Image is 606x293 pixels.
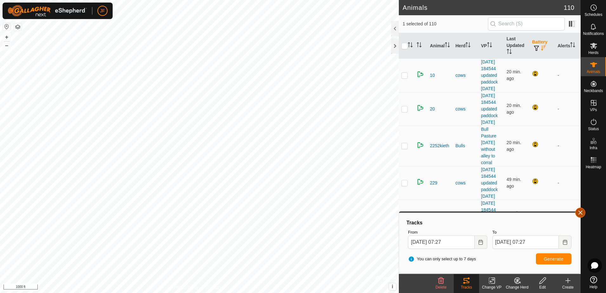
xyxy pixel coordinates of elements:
span: 229 [430,180,437,186]
td: - [555,58,581,92]
p-sorticon: Activate to sort [465,43,471,48]
span: 10 [430,72,435,79]
span: Status [588,127,599,131]
a: [DATE] 184544 updated paddock [DATE] [481,201,498,232]
p-sorticon: Activate to sort [507,50,512,55]
img: returning on [417,141,424,149]
span: Delete [436,285,447,290]
div: Change VP [479,284,504,290]
span: Aug 24, 2025, 7:06 AM [507,103,521,115]
span: Help [590,285,597,289]
div: Bulls [456,143,476,149]
span: Heatmap [586,165,601,169]
td: - [555,166,581,200]
div: cows [456,180,476,186]
div: cows [456,106,476,112]
th: Alerts [555,33,581,59]
span: Notifications [583,32,604,36]
label: From [408,229,487,236]
div: Create [555,284,581,290]
img: Gallagher Logo [8,5,87,17]
span: 1 selected of 110 [403,21,488,27]
div: Tracks [454,284,479,290]
span: Neckbands [584,89,603,93]
button: Reset Map [3,23,10,30]
div: Edit [530,284,555,290]
a: Contact Us [206,285,224,290]
span: 20 [430,106,435,112]
button: Map Layers [14,23,22,31]
a: Bull Pasture [DATE] without alley to corral [481,127,496,165]
button: Generate [536,253,571,264]
span: Herds [588,51,598,55]
p-sorticon: Activate to sort [417,43,422,48]
button: Choose Date [475,236,487,249]
p-sorticon: Activate to sort [570,43,575,48]
span: 2252kieth [430,143,449,149]
span: JF [100,8,105,14]
button: – [3,42,10,49]
a: Help [581,274,606,291]
img: returning on [417,70,424,78]
img: returning on [417,178,424,186]
td: - [555,92,581,126]
div: Tracks [405,219,574,227]
th: Battery [530,33,555,59]
span: Aug 24, 2025, 7:06 AM [507,140,521,152]
th: Animal [427,33,453,59]
span: Aug 24, 2025, 7:06 AM [507,210,521,222]
input: Search (S) [488,17,565,30]
td: - [555,200,581,233]
button: Choose Date [559,236,571,249]
a: [DATE] 184544 updated paddock [DATE] [481,59,498,91]
h2: Animals [403,4,564,11]
span: Animals [587,70,600,74]
span: Schedules [584,13,602,17]
button: i [389,283,396,290]
span: 110 [564,3,574,12]
span: You can only select up to 7 days [408,256,476,262]
th: VP [478,33,504,59]
p-sorticon: Activate to sort [408,43,413,48]
th: Last Updated [504,33,530,59]
a: Privacy Policy [174,285,198,290]
span: Aug 24, 2025, 7:06 AM [507,69,521,81]
p-sorticon: Activate to sort [487,43,492,48]
span: Generate [544,256,563,262]
span: VPs [590,108,597,112]
span: Infra [590,146,597,150]
img: returning on [417,104,424,112]
a: [DATE] 184544 updated paddock [DATE] [481,167,498,199]
td: - [555,126,581,166]
p-sorticon: Activate to sort [541,46,546,51]
button: + [3,33,10,41]
p-sorticon: Activate to sort [445,43,450,48]
span: i [392,284,393,289]
th: Herd [453,33,479,59]
span: Aug 24, 2025, 6:37 AM [507,177,521,189]
a: [DATE] 184544 updated paddock [DATE] [481,93,498,125]
div: cows [456,72,476,79]
div: Change Herd [504,284,530,290]
label: To [492,229,572,236]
